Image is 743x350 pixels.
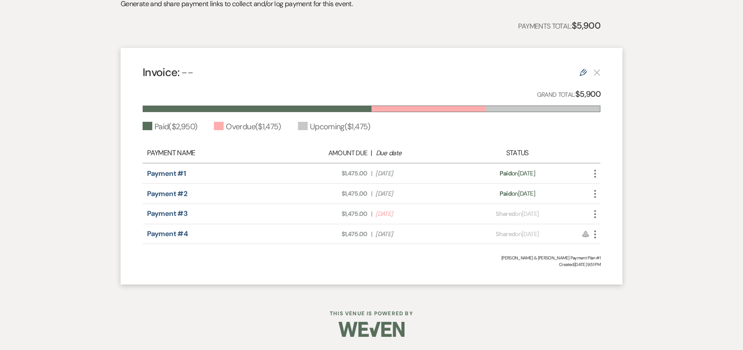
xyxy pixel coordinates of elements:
[461,230,574,239] div: on [DATE]
[375,169,456,178] span: [DATE]
[375,209,456,219] span: [DATE]
[593,69,600,76] button: This payment plan cannot be deleted because it contains links that have been paid through Weven’s...
[500,169,511,177] span: Paid
[537,88,601,101] p: Grand Total:
[181,65,193,80] span: --
[338,314,405,345] img: Weven Logo
[298,121,371,133] div: Upcoming ( $1,475 )
[282,148,461,158] div: |
[214,121,281,133] div: Overdue ( $1,475 )
[496,210,515,218] span: Shared
[287,169,368,178] span: $1,475.00
[147,169,186,178] a: Payment #1
[287,230,368,239] span: $1,475.00
[461,148,574,158] div: Status
[287,209,368,219] span: $1,475.00
[147,189,187,198] a: Payment #2
[496,230,515,238] span: Shared
[147,209,188,218] a: Payment #3
[371,169,372,178] span: |
[575,89,600,99] strong: $5,900
[461,189,574,198] div: on [DATE]
[371,209,372,219] span: |
[143,121,197,133] div: Paid ( $2,950 )
[375,189,456,198] span: [DATE]
[461,169,574,178] div: on [DATE]
[287,189,368,198] span: $1,475.00
[500,190,511,197] span: Paid
[143,261,600,268] span: Created: [DATE] 9:51 PM
[147,229,188,238] a: Payment #4
[143,255,600,261] div: [PERSON_NAME] & [PERSON_NAME] Payment Plan #1
[375,230,456,239] span: [DATE]
[518,18,600,33] p: Payments Total:
[572,20,600,31] strong: $5,900
[143,65,193,80] h4: Invoice:
[286,148,367,158] div: Amount Due
[147,148,282,158] div: Payment Name
[376,148,457,158] div: Due date
[371,230,372,239] span: |
[461,209,574,219] div: on [DATE]
[371,189,372,198] span: |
